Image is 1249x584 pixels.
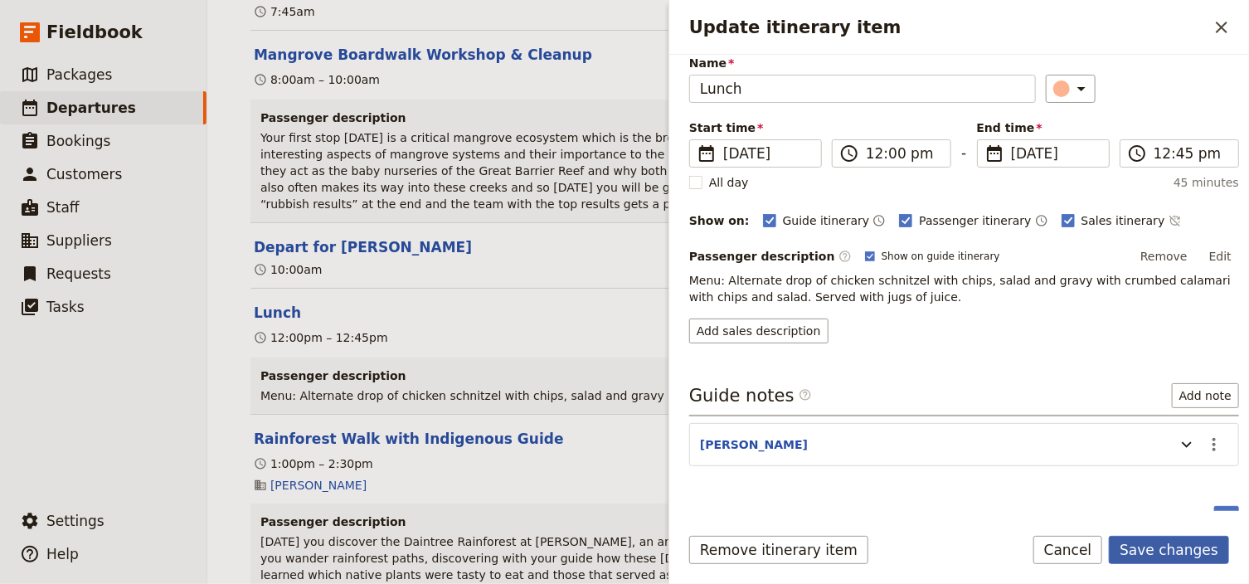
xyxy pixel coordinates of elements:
[254,71,380,88] div: 8:00am – 10:00am
[838,250,852,263] span: ​
[689,55,1036,71] span: Name
[689,212,750,229] div: Show on:
[260,367,1196,384] h3: Passenger description
[689,75,1036,103] input: Name
[254,261,323,278] div: 10:00am
[783,212,870,229] span: Guide itinerary
[700,436,808,453] button: [PERSON_NAME]
[977,119,1110,136] span: End time
[1214,506,1239,531] button: Add service inclusion
[1172,383,1239,408] button: Add note
[254,45,592,65] button: Edit this itinerary item
[260,109,1196,126] h3: Passenger description
[1081,212,1165,229] span: Sales itinerary
[723,144,811,163] span: [DATE]
[1055,79,1091,99] div: ​
[260,389,1078,402] span: Menu: Alternate drop of chicken schnitzel with chips, salad and gravy with crumbed calamari with ...
[1169,211,1182,231] button: Time not shown on sales itinerary
[689,274,1234,304] span: Menu: Alternate drop of chicken schnitzel with chips, salad and gravy with crumbed calamari with ...
[689,248,852,265] label: Passenger description
[984,144,1004,163] span: ​
[46,66,112,83] span: Packages
[254,455,373,472] div: 1:00pm – 2:30pm
[1174,174,1239,191] span: 45 minutes
[46,299,85,315] span: Tasks
[254,329,388,346] div: 12:00pm – 12:45pm
[1200,431,1228,459] button: Actions
[839,144,859,163] span: ​
[1127,144,1147,163] span: ​
[1033,536,1103,564] button: Cancel
[919,212,1031,229] span: Passenger itinerary
[46,513,104,529] span: Settings
[1035,211,1048,231] button: Time shown on passenger itinerary
[1202,244,1239,269] button: Edit
[254,237,472,257] button: Edit this itinerary item
[882,250,1000,263] span: Show on guide itinerary
[46,133,110,149] span: Bookings
[689,536,868,564] button: Remove itinerary item
[799,388,812,401] span: ​
[1046,75,1096,103] button: ​
[254,429,564,449] button: Edit this itinerary item
[46,199,80,216] span: Staff
[46,166,122,182] span: Customers
[46,546,79,562] span: Help
[270,477,367,494] a: [PERSON_NAME]
[709,174,749,191] span: All day
[689,319,829,343] button: Add sales description
[254,303,301,323] button: Edit this itinerary item
[46,100,136,116] span: Departures
[1133,244,1195,269] button: Remove
[260,131,1186,211] span: Your first stop [DATE] is a critical mangrove ecosystem which is the breeding ground for many imp...
[872,211,886,231] button: Time shown on guide itinerary
[689,506,780,531] h3: Services
[260,513,1196,530] h3: Passenger description
[46,265,111,282] span: Requests
[689,383,812,408] h3: Guide notes
[1208,13,1236,41] button: Close drawer
[1011,144,1099,163] span: [DATE]
[254,3,315,20] div: 7:45am
[961,143,966,168] span: -
[46,20,143,45] span: Fieldbook
[799,388,812,408] span: ​
[46,232,112,249] span: Suppliers
[1154,144,1228,163] input: ​
[689,15,1208,40] h2: Update itinerary item
[689,119,822,136] span: Start time
[1109,536,1229,564] button: Save changes
[866,144,940,163] input: ​
[697,144,717,163] span: ​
